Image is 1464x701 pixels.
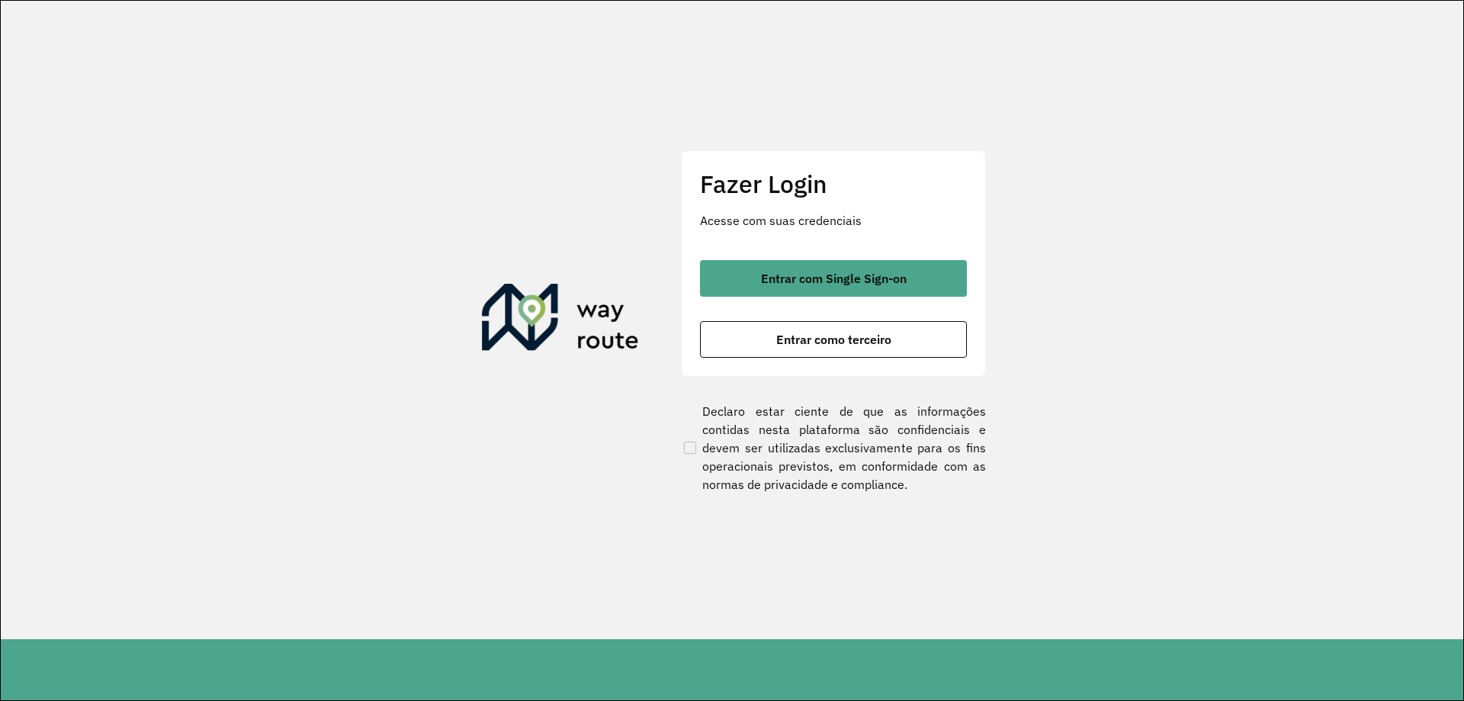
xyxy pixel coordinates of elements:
button: button [700,321,967,358]
label: Declaro estar ciente de que as informações contidas nesta plataforma são confidenciais e devem se... [681,402,986,494]
p: Acesse com suas credenciais [700,211,967,230]
img: Roteirizador AmbevTech [482,284,639,357]
span: Entrar com Single Sign-on [761,272,907,285]
h2: Fazer Login [700,169,967,198]
span: Entrar como terceiro [776,333,891,346]
button: button [700,260,967,297]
